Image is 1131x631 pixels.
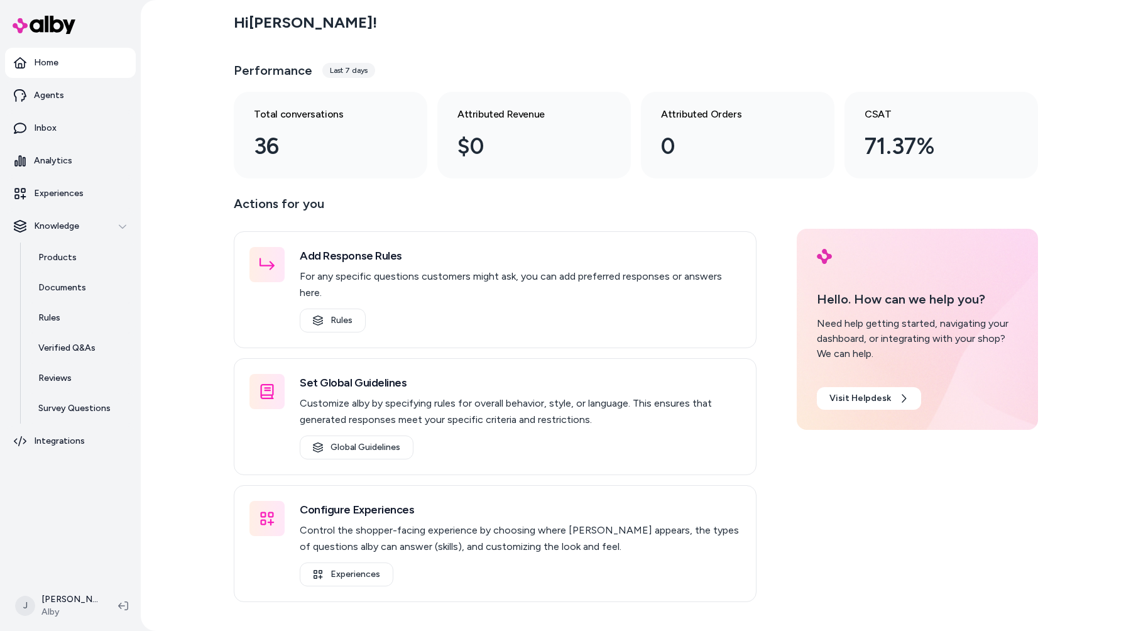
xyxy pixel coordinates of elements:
[34,220,79,233] p: Knowledge
[5,426,136,456] a: Integrations
[300,501,741,519] h3: Configure Experiences
[300,374,741,392] h3: Set Global Guidelines
[38,251,77,264] p: Products
[34,122,57,134] p: Inbox
[13,16,75,34] img: alby Logo
[5,178,136,209] a: Experiences
[817,316,1018,361] div: Need help getting started, navigating your dashboard, or integrating with your shop? We can help.
[34,187,84,200] p: Experiences
[5,113,136,143] a: Inbox
[457,107,591,122] h3: Attributed Revenue
[254,107,387,122] h3: Total conversations
[234,13,377,32] h2: Hi [PERSON_NAME] !
[34,435,85,447] p: Integrations
[661,129,794,163] div: 0
[5,211,136,241] button: Knowledge
[300,562,393,586] a: Experiences
[26,363,136,393] a: Reviews
[26,273,136,303] a: Documents
[844,92,1038,178] a: CSAT 71.37%
[41,593,98,606] p: [PERSON_NAME]
[8,586,108,626] button: J[PERSON_NAME]Alby
[38,282,86,294] p: Documents
[865,129,998,163] div: 71.37%
[661,107,794,122] h3: Attributed Orders
[254,129,387,163] div: 36
[26,333,136,363] a: Verified Q&As
[34,57,58,69] p: Home
[234,92,427,178] a: Total conversations 36
[38,402,111,415] p: Survey Questions
[817,290,1018,309] p: Hello. How can we help you?
[300,309,366,332] a: Rules
[865,107,998,122] h3: CSAT
[26,303,136,333] a: Rules
[234,194,757,224] p: Actions for you
[300,395,741,428] p: Customize alby by specifying rules for overall behavior, style, or language. This ensures that ge...
[38,312,60,324] p: Rules
[817,387,921,410] a: Visit Helpdesk
[641,92,834,178] a: Attributed Orders 0
[322,63,375,78] div: Last 7 days
[41,606,98,618] span: Alby
[34,155,72,167] p: Analytics
[300,247,741,265] h3: Add Response Rules
[38,372,72,385] p: Reviews
[26,393,136,424] a: Survey Questions
[300,436,413,459] a: Global Guidelines
[34,89,64,102] p: Agents
[457,129,591,163] div: $0
[817,249,832,264] img: alby Logo
[300,268,741,301] p: For any specific questions customers might ask, you can add preferred responses or answers here.
[26,243,136,273] a: Products
[300,522,741,555] p: Control the shopper-facing experience by choosing where [PERSON_NAME] appears, the types of quest...
[234,62,312,79] h3: Performance
[437,92,631,178] a: Attributed Revenue $0
[5,146,136,176] a: Analytics
[5,48,136,78] a: Home
[38,342,96,354] p: Verified Q&As
[5,80,136,111] a: Agents
[15,596,35,616] span: J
